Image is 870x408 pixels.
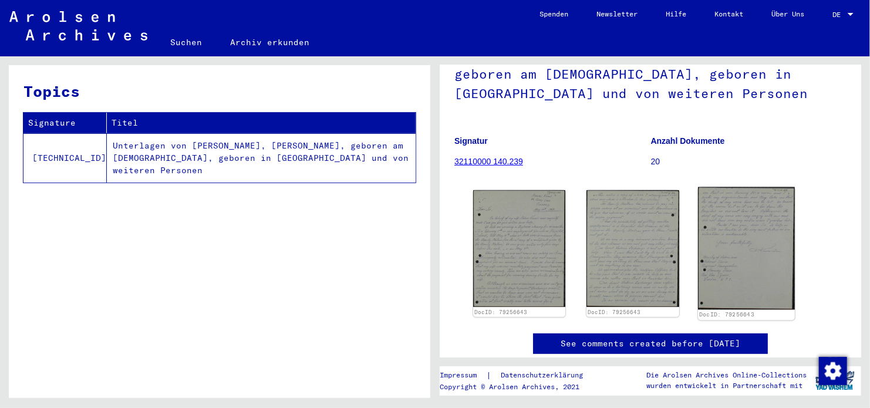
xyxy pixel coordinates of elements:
p: Die Arolsen Archives Online-Collections [646,370,807,380]
div: | [440,369,597,382]
img: yv_logo.png [813,366,857,395]
a: 32110000 140.239 [454,157,523,166]
th: Titel [107,113,416,133]
a: Impressum [440,369,486,382]
h3: Topics [23,80,415,103]
p: wurden entwickelt in Partnerschaft mit [646,380,807,391]
span: DE [832,11,845,19]
a: DocID: 79256643 [588,309,640,315]
th: Signature [23,113,107,133]
p: 20 [651,156,847,168]
img: 001.jpg [473,190,565,307]
b: Signatur [454,136,488,146]
a: DocID: 79256643 [699,311,754,318]
a: See comments created before [DATE] [561,338,740,350]
img: Arolsen_neg.svg [9,11,147,41]
div: Zustimmung ändern [818,356,847,385]
h1: Unterlagen von [PERSON_NAME], [PERSON_NAME], geboren am [DEMOGRAPHIC_DATA], geboren in [GEOGRAPHI... [454,28,847,118]
a: Suchen [157,28,217,56]
td: [TECHNICAL_ID] [23,133,107,183]
img: 003.jpg [698,187,795,310]
p: Copyright © Arolsen Archives, 2021 [440,382,597,392]
a: Archiv erkunden [217,28,324,56]
img: Zustimmung ändern [819,357,847,385]
a: Datenschutzerklärung [491,369,597,382]
img: 002.jpg [586,190,679,307]
a: DocID: 79256643 [474,309,527,315]
td: Unterlagen von [PERSON_NAME], [PERSON_NAME], geboren am [DEMOGRAPHIC_DATA], geboren in [GEOGRAPHI... [107,133,416,183]
b: Anzahl Dokumente [651,136,725,146]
